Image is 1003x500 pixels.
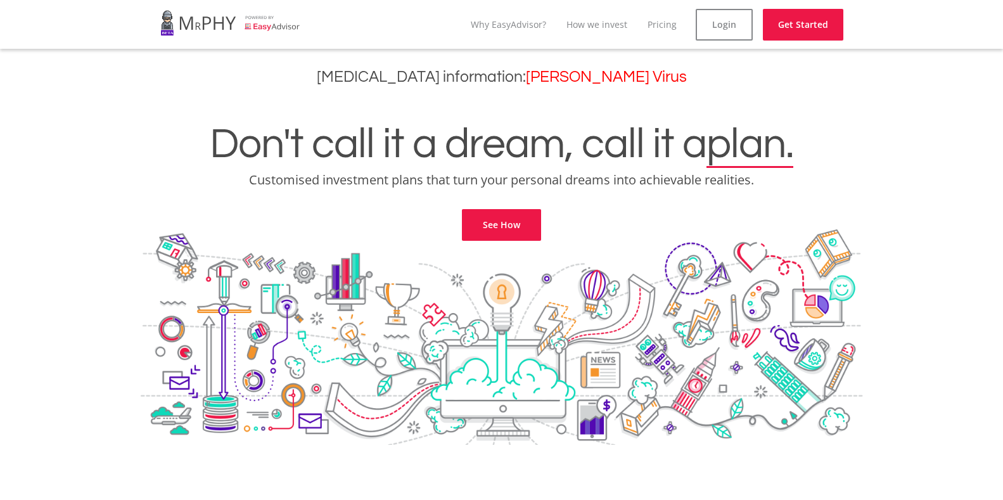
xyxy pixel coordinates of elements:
a: Get Started [763,9,843,41]
a: Login [696,9,753,41]
h1: Don't call it a dream, call it a [10,123,993,166]
span: plan. [706,123,793,166]
a: How we invest [566,18,627,30]
h3: [MEDICAL_DATA] information: [10,68,993,86]
a: Why EasyAdvisor? [471,18,546,30]
p: Customised investment plans that turn your personal dreams into achievable realities. [10,171,993,189]
a: Pricing [648,18,677,30]
a: See How [462,209,541,241]
a: [PERSON_NAME] Virus [526,69,687,85]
